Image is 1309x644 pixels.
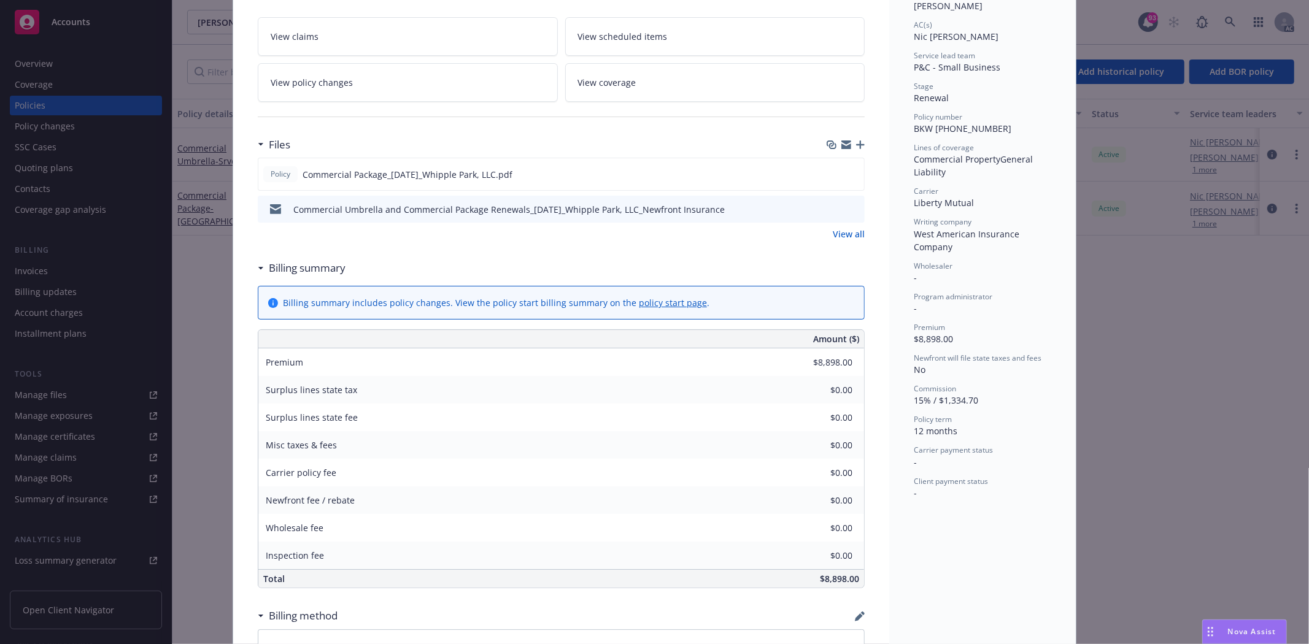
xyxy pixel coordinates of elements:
span: Service lead team [914,50,975,61]
button: download file [828,168,838,181]
span: Lines of coverage [914,142,974,153]
span: Writing company [914,217,971,227]
span: Commercial Package_[DATE]_Whipple Park, LLC.pdf [303,168,512,181]
span: 15% / $1,334.70 [914,394,978,406]
input: 0.00 [780,491,860,510]
span: $8,898.00 [914,333,953,345]
span: Carrier policy fee [266,467,336,478]
span: P&C - Small Business [914,61,1000,73]
span: Client payment status [914,476,988,486]
div: Files [258,137,290,153]
span: Wholesale fee [266,522,323,534]
span: Policy [268,169,293,180]
input: 0.00 [780,464,860,482]
span: Newfront fee / rebate [266,494,355,506]
span: Liberty Mutual [914,197,974,209]
span: Commission [914,383,956,394]
span: Surplus lines state fee [266,412,358,423]
button: Nova Assist [1202,619,1287,644]
span: No [914,364,925,375]
input: 0.00 [780,408,860,427]
span: Wholesaler [914,261,952,271]
div: Commercial Umbrella and Commercial Package Renewals_[DATE]_Whipple Park, LLC_Newfront Insurance [293,203,725,216]
div: Drag to move [1203,620,1218,643]
span: AC(s) [914,20,932,30]
span: - [914,487,917,499]
span: - [914,302,917,314]
span: - [914,272,917,283]
span: West American Insurance Company [914,228,1022,253]
span: Commercial Property [914,153,1000,165]
a: policy start page [639,297,707,309]
span: Nic [PERSON_NAME] [914,31,998,42]
input: 0.00 [780,519,860,537]
span: Surplus lines state tax [266,384,357,396]
span: Carrier [914,186,938,196]
button: download file [829,203,839,216]
span: View policy changes [271,76,353,89]
span: Renewal [914,92,949,104]
h3: Billing method [269,608,338,624]
span: $8,898.00 [820,573,859,585]
span: Program administrator [914,291,992,302]
h3: Billing summary [269,260,346,276]
a: View scheduled items [565,17,865,56]
a: View claims [258,17,558,56]
input: 0.00 [780,436,860,454]
input: 0.00 [780,546,860,565]
div: Billing summary includes policy changes. View the policy start billing summary on the . [283,296,709,309]
span: Total [263,573,285,585]
a: View coverage [565,63,865,102]
button: preview file [849,203,860,216]
span: View claims [271,30,319,43]
span: General Liability [914,153,1035,178]
h3: Files [269,137,290,153]
span: Policy term [914,414,952,424]
span: Stage [914,81,933,91]
button: preview file [848,168,859,181]
span: Misc taxes & fees [266,439,337,451]
input: 0.00 [780,353,860,372]
span: Newfront will file state taxes and fees [914,353,1041,363]
span: Premium [914,322,945,332]
a: View all [833,228,865,240]
span: Premium [266,356,303,368]
div: Billing summary [258,260,346,276]
span: 12 months [914,425,957,437]
div: Billing method [258,608,338,624]
span: Carrier payment status [914,445,993,455]
span: Nova Assist [1228,626,1276,637]
span: Inspection fee [266,550,324,561]
input: 0.00 [780,381,860,399]
a: View policy changes [258,63,558,102]
span: - [914,456,917,468]
span: View coverage [578,76,636,89]
span: View scheduled items [578,30,668,43]
span: Amount ($) [813,332,859,345]
span: Policy number [914,112,962,122]
span: BKW [PHONE_NUMBER] [914,123,1011,134]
